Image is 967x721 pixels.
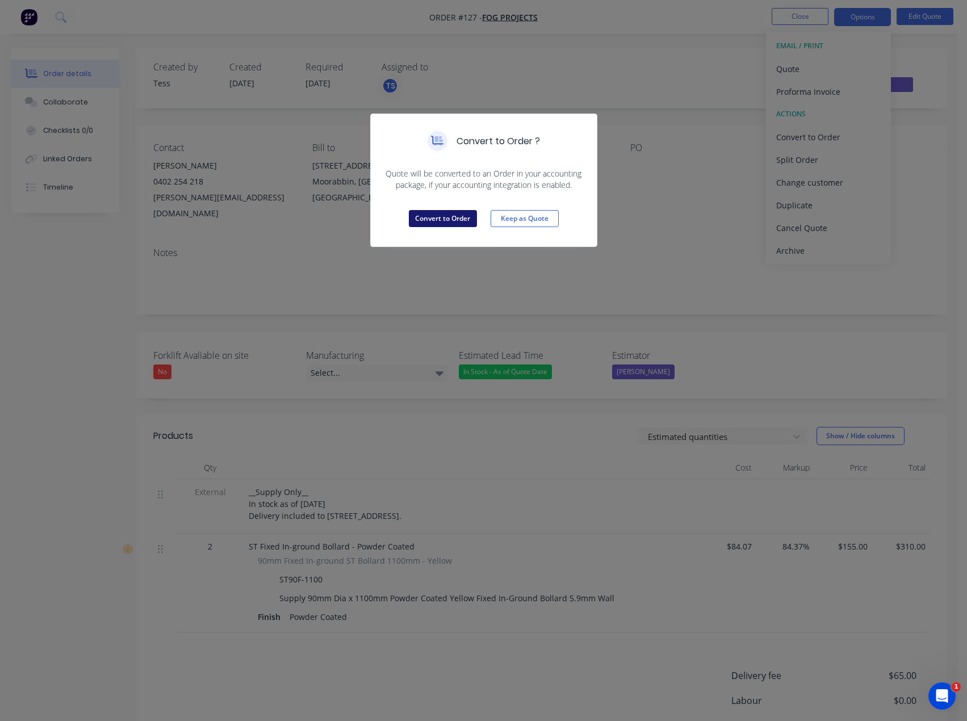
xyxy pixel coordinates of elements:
[409,210,477,227] button: Convert to Order
[457,135,540,148] h5: Convert to Order ?
[928,682,956,710] iframe: Intercom live chat
[384,168,583,191] span: Quote will be converted to an Order in your accounting package, if your accounting integration is...
[491,210,559,227] button: Keep as Quote
[952,682,961,691] span: 1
